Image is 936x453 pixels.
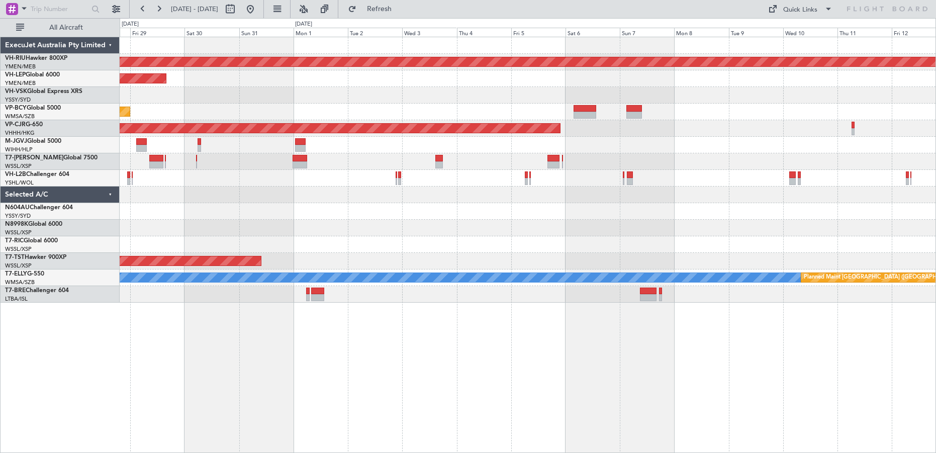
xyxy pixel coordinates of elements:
[5,245,32,253] a: WSSL/XSP
[5,55,26,61] span: VH-RIU
[5,79,36,87] a: YMEN/MEB
[402,28,456,37] div: Wed 3
[122,20,139,29] div: [DATE]
[5,279,35,286] a: WMSA/SZB
[5,88,82,95] a: VH-VSKGlobal Express XRS
[5,205,73,211] a: N604AUChallenger 604
[348,28,402,37] div: Tue 2
[295,20,312,29] div: [DATE]
[5,171,26,177] span: VH-L2B
[5,155,98,161] a: T7-[PERSON_NAME]Global 7500
[5,138,27,144] span: M-JGVJ
[5,288,69,294] a: T7-BREChallenger 604
[5,221,62,227] a: N8998KGlobal 6000
[674,28,728,37] div: Mon 8
[5,238,24,244] span: T7-RIC
[31,2,88,17] input: Trip Number
[184,28,239,37] div: Sat 30
[620,28,674,37] div: Sun 7
[343,1,404,17] button: Refresh
[5,162,32,170] a: WSSL/XSP
[5,254,66,260] a: T7-TSTHawker 900XP
[5,288,26,294] span: T7-BRE
[5,105,61,111] a: VP-BCYGlobal 5000
[457,28,511,37] div: Thu 4
[26,24,106,31] span: All Aircraft
[5,262,32,269] a: WSSL/XSP
[783,5,817,15] div: Quick Links
[783,28,837,37] div: Wed 10
[5,212,31,220] a: YSSY/SYD
[5,155,63,161] span: T7-[PERSON_NAME]
[5,205,30,211] span: N604AU
[358,6,401,13] span: Refresh
[5,105,27,111] span: VP-BCY
[239,28,294,37] div: Sun 31
[837,28,892,37] div: Thu 11
[5,295,28,303] a: LTBA/ISL
[5,171,69,177] a: VH-L2BChallenger 604
[5,72,60,78] a: VH-LEPGlobal 6000
[5,271,27,277] span: T7-ELLY
[5,63,36,70] a: YMEN/MEB
[5,55,67,61] a: VH-RIUHawker 800XP
[763,1,837,17] button: Quick Links
[5,138,61,144] a: M-JGVJGlobal 5000
[5,179,34,187] a: YSHL/WOL
[5,113,35,120] a: WMSA/SZB
[5,72,26,78] span: VH-LEP
[294,28,348,37] div: Mon 1
[5,229,32,236] a: WSSL/XSP
[5,221,28,227] span: N8998K
[5,271,44,277] a: T7-ELLYG-550
[130,28,184,37] div: Fri 29
[171,5,218,14] span: [DATE] - [DATE]
[5,238,58,244] a: T7-RICGlobal 6000
[11,20,109,36] button: All Aircraft
[5,122,43,128] a: VP-CJRG-650
[566,28,620,37] div: Sat 6
[5,254,25,260] span: T7-TST
[5,96,31,104] a: YSSY/SYD
[5,129,35,137] a: VHHH/HKG
[511,28,566,37] div: Fri 5
[5,122,26,128] span: VP-CJR
[5,88,27,95] span: VH-VSK
[729,28,783,37] div: Tue 9
[5,146,33,153] a: WIHH/HLP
